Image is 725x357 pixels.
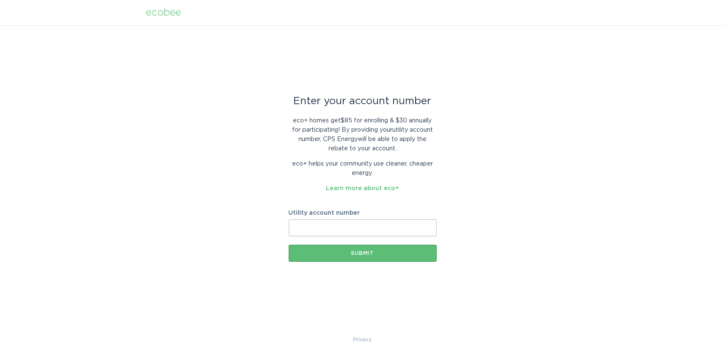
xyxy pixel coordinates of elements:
div: ecobee [146,8,181,17]
div: Submit [293,251,432,256]
button: Submit [289,245,437,262]
a: Learn more about eco+ [326,185,399,191]
p: eco+ homes get $85 for enrolling & $30 annually for participating ! By providing your utility acc... [289,116,437,153]
label: Utility account number [289,210,437,216]
p: eco+ helps your community use cleaner, cheaper energy. [289,159,437,178]
div: Enter your account number [289,97,437,106]
a: Privacy Policy & Terms of Use [353,335,372,344]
